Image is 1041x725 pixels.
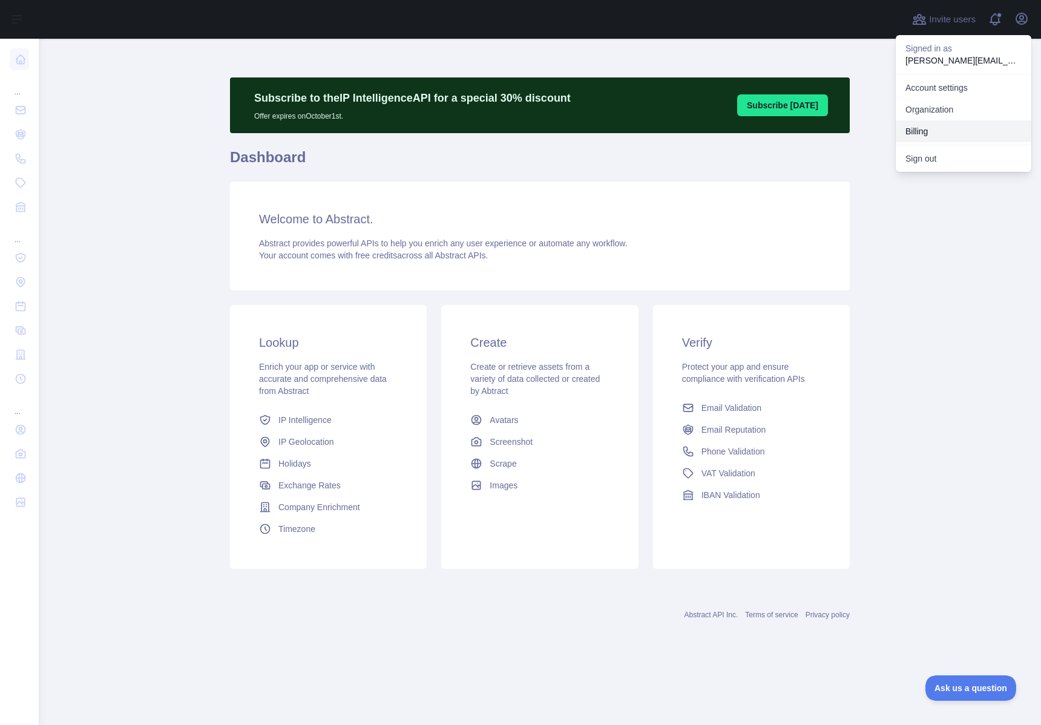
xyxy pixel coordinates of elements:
[701,402,761,414] span: Email Validation
[701,445,765,458] span: Phone Validation
[278,479,341,491] span: Exchange Rates
[465,431,614,453] a: Screenshot
[470,362,600,396] span: Create or retrieve assets from a variety of data collected or created by Abtract
[470,334,609,351] h3: Create
[10,73,29,97] div: ...
[896,99,1031,120] a: Organization
[490,414,518,426] span: Avatars
[905,42,1022,54] p: Signed in as
[278,436,334,448] span: IP Geolocation
[490,458,516,470] span: Scrape
[896,77,1031,99] a: Account settings
[701,489,760,501] span: IBAN Validation
[490,479,517,491] span: Images
[254,107,571,121] p: Offer expires on October 1st.
[254,496,402,518] a: Company Enrichment
[254,474,402,496] a: Exchange Rates
[254,90,571,107] p: Subscribe to the IP Intelligence API for a special 30 % discount
[278,414,332,426] span: IP Intelligence
[896,120,1031,142] button: Billing
[254,431,402,453] a: IP Geolocation
[259,251,488,260] span: Your account comes with across all Abstract APIs.
[896,148,1031,169] button: Sign out
[701,467,755,479] span: VAT Validation
[677,419,826,441] a: Email Reputation
[465,409,614,431] a: Avatars
[254,409,402,431] a: IP Intelligence
[10,220,29,244] div: ...
[685,611,738,619] a: Abstract API Inc.
[745,611,798,619] a: Terms of service
[737,94,828,116] button: Subscribe [DATE]
[682,334,821,351] h3: Verify
[677,397,826,419] a: Email Validation
[259,238,628,248] span: Abstract provides powerful APIs to help you enrich any user experience or automate any workflow.
[910,10,978,29] button: Invite users
[254,453,402,474] a: Holidays
[677,441,826,462] a: Phone Validation
[259,362,387,396] span: Enrich your app or service with accurate and comprehensive data from Abstract
[677,484,826,506] a: IBAN Validation
[701,424,766,436] span: Email Reputation
[465,474,614,496] a: Images
[929,13,976,27] span: Invite users
[677,462,826,484] a: VAT Validation
[259,334,398,351] h3: Lookup
[925,675,1017,701] iframe: Toggle Customer Support
[230,148,850,177] h1: Dashboard
[278,458,311,470] span: Holidays
[10,392,29,416] div: ...
[806,611,850,619] a: Privacy policy
[278,501,360,513] span: Company Enrichment
[905,54,1022,67] p: [PERSON_NAME][EMAIL_ADDRESS][PERSON_NAME][DOMAIN_NAME]
[465,453,614,474] a: Scrape
[254,518,402,540] a: Timezone
[278,523,315,535] span: Timezone
[259,211,821,228] h3: Welcome to Abstract.
[355,251,397,260] span: free credits
[490,436,533,448] span: Screenshot
[682,362,805,384] span: Protect your app and ensure compliance with verification APIs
